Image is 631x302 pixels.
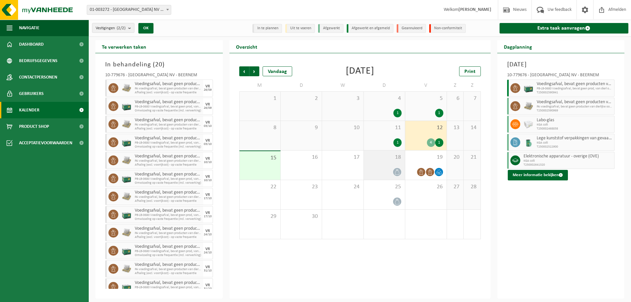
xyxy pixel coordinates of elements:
[284,95,318,102] span: 2
[135,249,201,253] span: PB-LB-0680 Voedingsafval, bevat geen prod, van dierl oorspr
[204,179,212,182] div: 10/10
[239,66,249,76] span: Vorige
[135,271,201,275] span: Afhaling (excl. voorrijkost) - op vaste frequentie
[249,66,259,76] span: Volgende
[135,118,201,123] span: Voedingsafval, bevat geen producten van dierlijke oorsprong, gemengde verpakking (exclusief glas)
[393,138,402,147] div: 1
[318,24,343,33] li: Afgewerkt
[135,208,201,213] span: Voedingsafval, bevat geen producten van dierlijke oorsprong, gemengde verpakking (exclusief glas)
[135,231,201,235] span: PA voedingsafval, bevat geen producten van dierlijke oorspr,
[409,95,443,102] span: 5
[205,211,210,215] div: VR
[204,251,212,254] div: 24/10
[204,125,212,128] div: 03/10
[284,213,318,220] span: 30
[346,66,374,76] div: [DATE]
[367,124,402,131] span: 11
[204,161,212,164] div: 10/10
[135,195,201,199] span: PA voedingsafval, bevat geen producten van dierlijke oorspr,
[467,183,477,191] span: 28
[204,197,212,200] div: 17/10
[450,154,460,161] span: 20
[467,154,477,161] span: 21
[524,154,613,159] span: Elektronische apparatuur - overige (OVE)
[204,233,212,236] div: 24/10
[135,87,201,91] span: PA voedingsafval, bevat geen producten van dierlijke oorspr,
[205,283,210,287] div: VR
[205,193,210,197] div: VR
[508,170,568,180] button: Meer informatie bekijken
[524,137,533,147] img: PB-OT-0200-MET-00-02
[537,118,613,123] span: Labo-glas
[204,143,212,146] div: 03/10
[135,105,201,109] span: PB-LB-0680 Voedingsafval, bevat geen prod, van dierl oorspr
[135,136,201,141] span: Voedingsafval, bevat geen producten van dierlijke oorsprong, gemengde verpakking (exclusief glas)
[464,69,476,74] span: Print
[409,183,443,191] span: 26
[122,264,131,274] img: LP-PA-00000-WDN-11
[135,100,201,105] span: Voedingsafval, bevat geen producten van dierlijke oorsprong, gemengde verpakking (exclusief glas)
[347,24,393,33] li: Afgewerkt en afgemeld
[117,26,126,30] count: (2/2)
[19,135,72,151] span: Acceptatievoorwaarden
[204,287,212,290] div: 31/10
[285,24,315,33] li: Uit te voeren
[135,217,201,221] span: Omwisseling op vaste frequentie (incl. verwerking)
[537,100,613,105] span: Voedingsafval, bevat geen producten van dierlijke oorsprong, gemengde verpakking (exclusief glas)
[409,124,443,131] span: 12
[205,229,210,233] div: VR
[135,154,201,159] span: Voedingsafval, bevat geen producten van dierlijke oorsprong, gemengde verpakking (exclusief glas)
[135,213,201,217] span: PB-LB-0680 Voedingsafval, bevat geen prod, van dierl oorspr
[397,24,426,33] li: Geannuleerd
[135,190,201,195] span: Voedingsafval, bevat geen producten van dierlijke oorsprong, gemengde verpakking (exclusief glas)
[87,5,171,14] span: 01-003272 - BELGOSUC NV - BEERNEM
[325,95,360,102] span: 3
[524,159,613,163] span: KGA colli
[96,23,126,33] span: Vestigingen
[135,81,201,87] span: Voedingsafval, bevat geen producten van dierlijke oorsprong, gemengde verpakking (exclusief glas)
[135,91,201,95] span: Afhaling (excl. voorrijkost) - op vaste frequentie
[263,66,292,76] div: Vandaag
[19,36,44,53] span: Dashboard
[135,226,201,231] span: Voedingsafval, bevat geen producten van dierlijke oorsprong, gemengde verpakking (exclusief glas)
[524,83,533,93] img: PB-LB-0680-HPE-GN-01
[19,118,49,135] span: Product Shop
[135,172,201,177] span: Voedingsafval, bevat geen producten van dierlijke oorsprong, gemengde verpakking (exclusief glas)
[435,138,443,147] div: 1
[393,109,402,117] div: 1
[122,192,131,201] img: LP-PA-00000-WDN-11
[367,183,402,191] span: 25
[537,91,613,95] span: T250002590941
[138,23,153,34] button: OK
[135,235,201,239] span: Afhaling (excl. voorrijkost) - op vaste frequentie
[243,154,277,162] span: 15
[135,109,201,113] span: Omwisseling op vaste frequentie (incl. verwerking)
[405,80,447,91] td: V
[325,124,360,131] span: 10
[95,40,153,53] h2: Te verwerken taken
[537,81,613,87] span: Voedingsafval, bevat geen producten van dierlijke oorsprong, gemengde verpakking (exclusief glas)
[135,199,201,203] span: Afhaling (excl. voorrijkost) - op vaste frequentie
[122,155,131,165] img: LP-PA-00000-WDN-11
[204,106,212,110] div: 26/09
[105,73,213,80] div: 10-779676 - [GEOGRAPHIC_DATA] NV - BEERNEM
[205,84,210,88] div: VR
[122,101,131,111] img: PB-LB-0680-HPE-GN-01
[537,141,613,145] span: KGA colli
[537,145,613,149] span: T250002522900
[524,119,533,129] img: PB-LB-0680-HPE-GY-02
[507,60,615,70] h3: [DATE]
[135,280,201,286] span: Voedingsafval, bevat geen producten van dierlijke oorsprong, gemengde verpakking (exclusief glas)
[281,80,322,91] td: D
[122,246,131,256] img: PB-LB-0680-HPE-GN-01
[19,20,39,36] span: Navigatie
[205,265,210,269] div: VR
[537,87,613,91] span: PB-LB-0680 Voedingsafval, bevat geen prod, van dierl oorspr
[429,24,466,33] li: Non-conformiteit
[507,73,615,80] div: 10-779676 - [GEOGRAPHIC_DATA] NV - BEERNEM
[537,136,613,141] span: Lege kunststof verpakkingen van gevaarlijke stoffen
[500,23,629,34] a: Extra taak aanvragen
[284,124,318,131] span: 9
[524,163,613,167] span: T250002641320
[284,183,318,191] span: 23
